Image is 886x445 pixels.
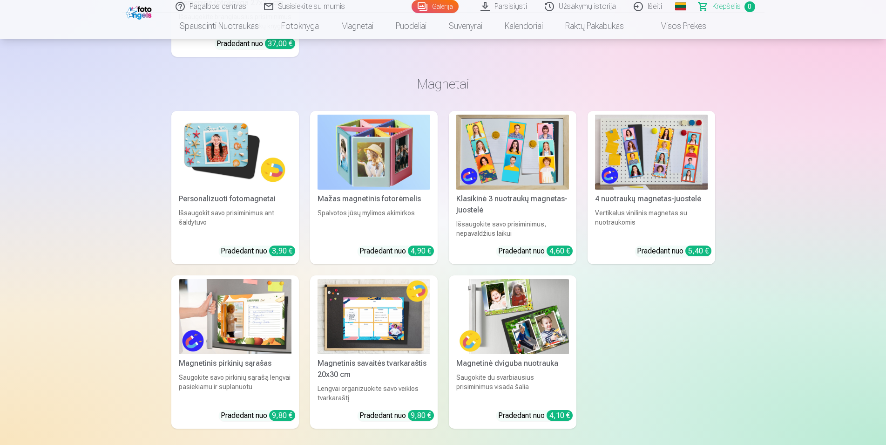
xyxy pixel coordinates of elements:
h3: Magnetai [179,75,708,92]
div: Spalvotos jūsų mylimos akimirkos [314,208,434,238]
div: Išsaugokit savo prisiminimus ant šaldytuvo [175,208,295,238]
img: Magnetinė dviguba nuotrauka [456,279,569,354]
span: 0 [744,1,755,12]
div: Išsaugokite savo prisiminimus, nepavaldžius laikui [453,219,573,238]
img: Mažas magnetinis fotorėmelis [318,115,430,190]
img: /fa2 [126,4,154,20]
a: Magnetinė dviguba nuotrauka Magnetinė dviguba nuotraukaSaugokite du svarbiausius prisiminimus vis... [449,275,576,429]
div: Pradedant nuo [216,38,295,49]
div: Magnetinis savaitės tvarkaraštis 20x30 cm [314,358,434,380]
a: Klasikinė 3 nuotraukų magnetas-juostelėKlasikinė 3 nuotraukų magnetas-juostelėIšsaugokite savo pr... [449,111,576,264]
img: Magnetinis pirkinių sąrašas [179,279,291,354]
div: Pradedant nuo [498,246,573,257]
div: Lengvai organizuokite savo veiklos tvarkaraštį [314,384,434,403]
a: Raktų pakabukas [554,13,635,39]
div: Vertikalus vinilinis magnetas su nuotraukomis [591,208,711,238]
div: Pradedant nuo [359,410,434,421]
div: Magnetinis pirkinių sąrašas [175,358,295,369]
a: Puodeliai [385,13,438,39]
img: Klasikinė 3 nuotraukų magnetas-juostelė [456,115,569,190]
span: Krepšelis [712,1,741,12]
div: Saugokite savo pirkinių sąrašą lengvai pasiekiamu ir suplanuotu [175,373,295,403]
div: Pradedant nuo [221,410,295,421]
img: 4 nuotraukų magnetas-juostelė [595,115,708,190]
div: 3,90 € [269,246,295,256]
a: Mažas magnetinis fotorėmelisMažas magnetinis fotorėmelisSpalvotos jūsų mylimos akimirkosPradedant... [310,111,438,264]
div: Pradedant nuo [221,246,295,257]
div: 4,90 € [408,246,434,256]
a: Kalendoriai [494,13,554,39]
div: Personalizuoti fotomagnetai [175,193,295,205]
a: Spausdinti nuotraukas [169,13,270,39]
img: Personalizuoti fotomagnetai [179,115,291,190]
a: Personalizuoti fotomagnetaiPersonalizuoti fotomagnetaiIšsaugokit savo prisiminimus ant šaldytuvoP... [171,111,299,264]
div: Pradedant nuo [359,246,434,257]
a: Magnetinis pirkinių sąrašas Magnetinis pirkinių sąrašasSaugokite savo pirkinių sąrašą lengvai pas... [171,275,299,429]
div: Magnetinė dviguba nuotrauka [453,358,573,369]
div: Klasikinė 3 nuotraukų magnetas-juostelė [453,193,573,216]
div: Pradedant nuo [637,246,711,257]
div: 4,10 € [547,410,573,421]
div: Saugokite du svarbiausius prisiminimus visada šalia [453,373,573,403]
div: 4,60 € [547,246,573,256]
div: 4 nuotraukų magnetas-juostelė [591,193,711,205]
a: 4 nuotraukų magnetas-juostelė4 nuotraukų magnetas-juostelėVertikalus vinilinis magnetas su nuotra... [588,111,715,264]
div: 9,80 € [408,410,434,421]
a: Visos prekės [635,13,717,39]
a: Suvenyrai [438,13,494,39]
div: Mažas magnetinis fotorėmelis [314,193,434,205]
a: Magnetinis savaitės tvarkaraštis 20x30 cmMagnetinis savaitės tvarkaraštis 20x30 cmLengvai organiz... [310,275,438,429]
a: Fotoknyga [270,13,330,39]
div: 5,40 € [685,246,711,256]
div: 37,00 € [265,38,295,49]
div: 9,80 € [269,410,295,421]
img: Magnetinis savaitės tvarkaraštis 20x30 cm [318,279,430,354]
a: Magnetai [330,13,385,39]
div: Pradedant nuo [498,410,573,421]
